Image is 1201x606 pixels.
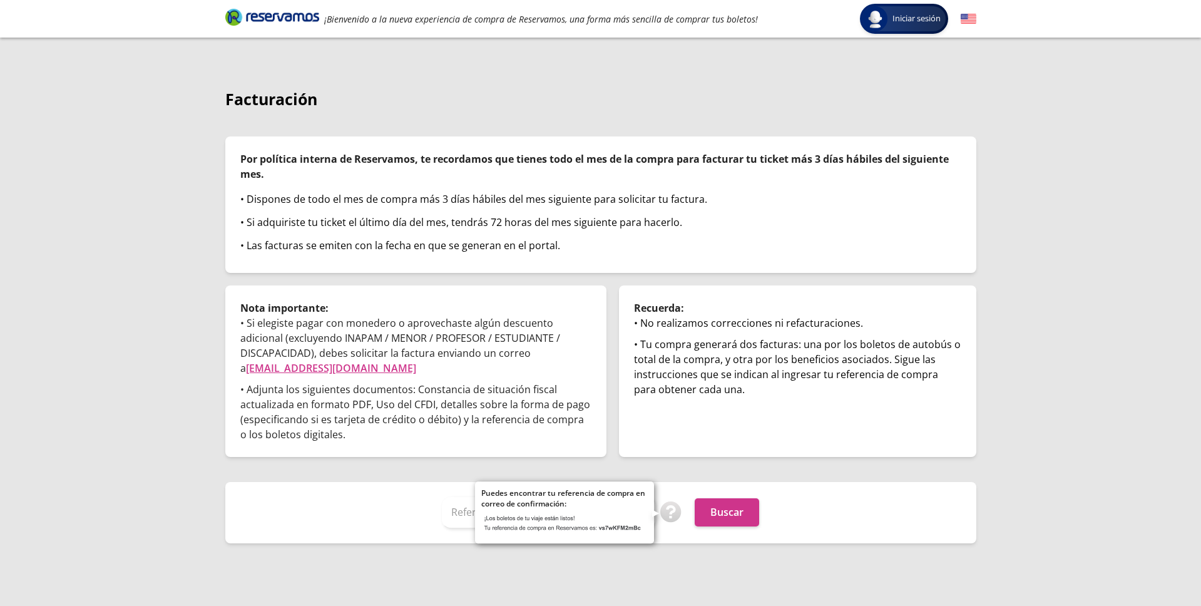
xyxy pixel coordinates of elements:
[634,316,961,331] div: • No realizamos correcciones ni refacturaciones.
[887,13,946,25] span: Iniciar sesión
[225,8,319,30] a: Brand Logo
[246,361,416,375] a: [EMAIL_ADDRESS][DOMAIN_NAME]
[225,88,976,111] p: Facturación
[240,316,591,376] p: • Si elegiste pagar con monedero o aprovechaste algún descuento adicional (excluyendo INAPAM / ME...
[240,382,591,442] p: • Adjunta los siguientes documentos: Constancia de situación fiscal actualizada en formato PDF, U...
[634,300,961,316] p: Recuerda:
[240,151,961,182] p: Por política interna de Reservamos, te recordamos que tienes todo el mes de la compra para factur...
[240,238,961,253] div: • Las facturas se emiten con la fecha en que se generan en el portal.
[695,498,759,526] button: Buscar
[634,337,961,397] div: • Tu compra generará dos facturas: una por los boletos de autobús o total de la compra, y otra po...
[240,192,961,207] div: • Dispones de todo el mes de compra más 3 días hábiles del mes siguiente para solicitar tu factura.
[240,300,591,316] p: Nota importante:
[225,8,319,26] i: Brand Logo
[961,11,976,27] button: English
[481,488,648,509] p: Puedes encontrar tu referencia de compra en correo de confirmación:
[240,215,961,230] div: • Si adquiriste tu ticket el último día del mes, tendrás 72 horas del mes siguiente para hacerlo.
[324,13,758,25] em: ¡Bienvenido a la nueva experiencia de compra de Reservamos, una forma más sencilla de comprar tus...
[481,509,648,537] img: 2Q==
